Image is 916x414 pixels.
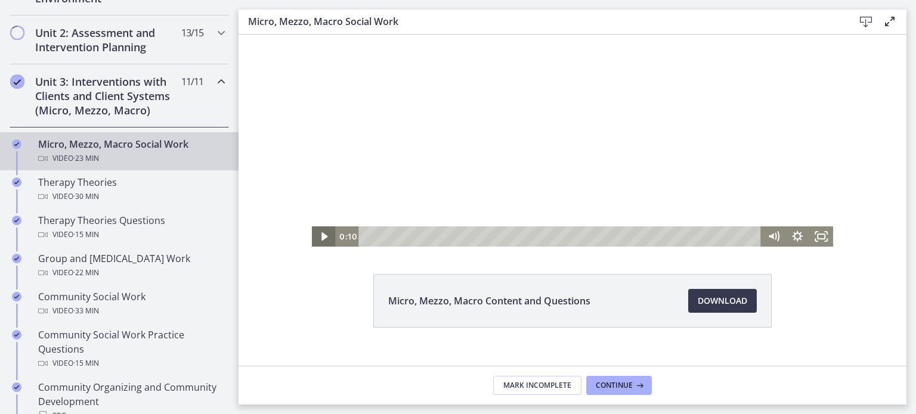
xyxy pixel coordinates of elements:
[38,137,224,166] div: Micro, Mezzo, Macro Social Work
[73,356,99,371] span: · 15 min
[586,376,652,395] button: Continue
[73,266,99,280] span: · 22 min
[38,328,224,371] div: Community Social Work Practice Questions
[493,376,581,395] button: Mark Incomplete
[38,228,224,242] div: Video
[38,175,224,204] div: Therapy Theories
[12,139,21,149] i: Completed
[503,381,571,390] span: Mark Incomplete
[73,304,99,318] span: · 33 min
[12,330,21,340] i: Completed
[38,213,224,242] div: Therapy Theories Questions
[35,74,181,117] h2: Unit 3: Interventions with Clients and Client Systems (Micro, Mezzo, Macro)
[12,216,21,225] i: Completed
[10,74,24,89] i: Completed
[38,266,224,280] div: Video
[248,14,835,29] h3: Micro, Mezzo, Macro Social Work
[12,178,21,187] i: Completed
[388,294,590,308] span: Micro, Mezzo, Macro Content and Questions
[12,254,21,263] i: Completed
[698,294,747,308] span: Download
[73,189,99,204] span: · 30 min
[38,304,224,318] div: Video
[73,228,99,242] span: · 15 min
[12,292,21,301] i: Completed
[181,26,203,40] span: 13 / 15
[38,356,224,371] div: Video
[12,382,21,392] i: Completed
[688,289,757,313] a: Download
[181,74,203,89] span: 11 / 11
[596,381,633,390] span: Continue
[73,151,99,166] span: · 23 min
[35,26,181,54] h2: Unit 2: Assessment and Intervention Planning
[38,251,224,280] div: Group and [MEDICAL_DATA] Work
[38,189,224,204] div: Video
[38,151,224,166] div: Video
[38,290,224,318] div: Community Social Work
